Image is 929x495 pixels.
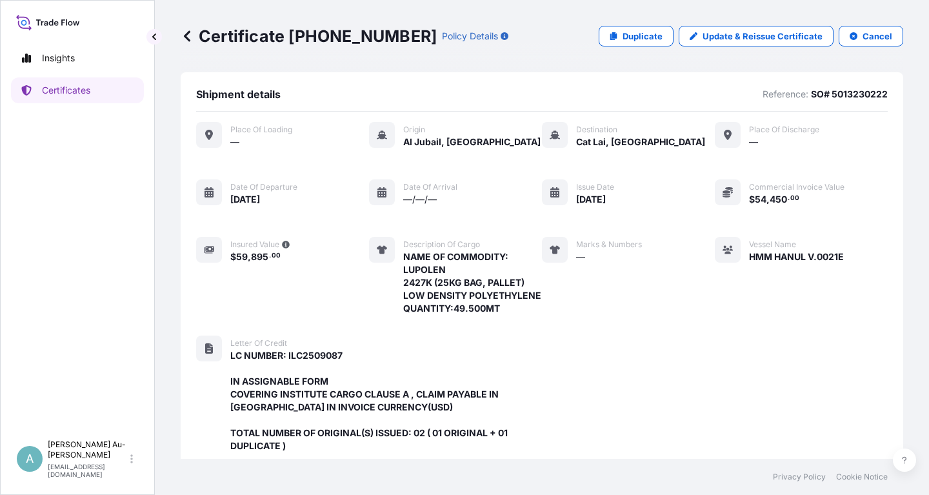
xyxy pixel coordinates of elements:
p: [EMAIL_ADDRESS][DOMAIN_NAME] [48,463,128,478]
p: Cancel [863,30,892,43]
p: Insights [42,52,75,65]
span: , [766,195,770,204]
button: Cancel [839,26,903,46]
span: Destination [576,125,617,135]
span: Date of arrival [403,182,457,192]
span: — [230,136,239,148]
span: . [788,196,790,201]
p: Policy Details [442,30,498,43]
span: NAME OF COMMODITY: LUPOLEN 2427K (25KG BAG, PALLET) LOW DENSITY POLYETHYLENE QUANTITY:49.500MT [403,250,542,315]
span: [DATE] [230,193,260,206]
span: . [269,254,271,258]
p: Reference: [763,88,808,101]
span: LC NUMBER: ILC2509087 IN ASSIGNABLE FORM COVERING INSTITUTE CARGO CLAUSE A , CLAIM PAYABLE IN [GE... [230,349,542,452]
a: Duplicate [599,26,674,46]
span: HMM HANUL V.0021E [749,250,844,263]
a: Cookie Notice [836,472,888,482]
p: Duplicate [623,30,663,43]
p: [PERSON_NAME] Au-[PERSON_NAME] [48,439,128,460]
span: 00 [790,196,799,201]
a: Insights [11,45,144,71]
span: [DATE] [576,193,606,206]
span: 54 [755,195,766,204]
span: , [248,252,251,261]
a: Privacy Policy [773,472,826,482]
span: Place of discharge [749,125,819,135]
span: 59 [236,252,248,261]
p: SO# 5013230222 [811,88,888,101]
span: $ [230,252,236,261]
span: Shipment details [196,88,281,101]
a: Update & Reissue Certificate [679,26,834,46]
span: $ [749,195,755,204]
span: 450 [770,195,787,204]
span: Vessel Name [749,239,796,250]
span: Commercial Invoice Value [749,182,844,192]
span: —/—/— [403,193,437,206]
span: 00 [272,254,281,258]
p: Certificates [42,84,90,97]
span: Issue Date [576,182,614,192]
p: Update & Reissue Certificate [703,30,823,43]
span: Letter of Credit [230,338,287,349]
span: — [576,250,585,263]
span: Date of departure [230,182,297,192]
span: A [26,452,34,465]
span: Origin [403,125,425,135]
span: — [749,136,758,148]
span: Insured Value [230,239,279,250]
span: Place of Loading [230,125,292,135]
p: Certificate [PHONE_NUMBER] [181,26,437,46]
span: Al Jubail, [GEOGRAPHIC_DATA] [403,136,541,148]
span: 895 [251,252,268,261]
span: Marks & Numbers [576,239,642,250]
span: Description of cargo [403,239,480,250]
span: Cat Lai, [GEOGRAPHIC_DATA] [576,136,705,148]
a: Certificates [11,77,144,103]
